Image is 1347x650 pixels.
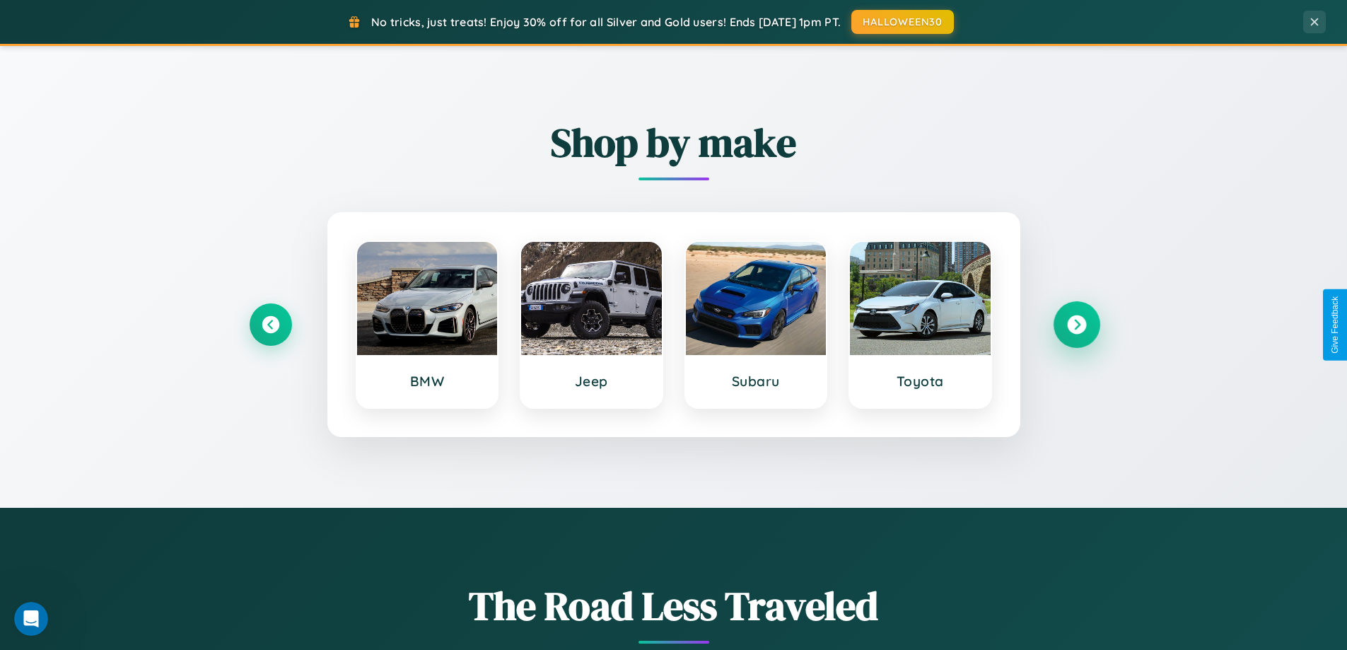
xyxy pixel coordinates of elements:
h3: Jeep [535,373,648,390]
div: Give Feedback [1330,296,1340,354]
button: HALLOWEEN30 [851,10,954,34]
h2: Shop by make [250,115,1098,170]
h3: Toyota [864,373,976,390]
span: No tricks, just treats! Enjoy 30% off for all Silver and Gold users! Ends [DATE] 1pm PT. [371,15,841,29]
h3: BMW [371,373,484,390]
h3: Subaru [700,373,812,390]
h1: The Road Less Traveled [250,579,1098,633]
iframe: Intercom live chat [14,602,48,636]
